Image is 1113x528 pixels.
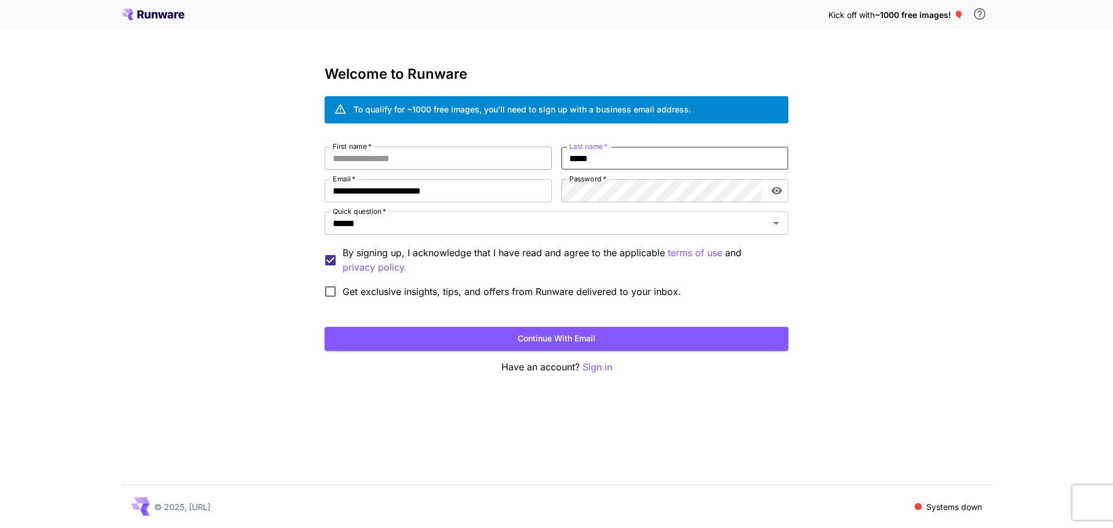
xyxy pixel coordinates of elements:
[343,260,407,275] button: By signing up, I acknowledge that I have read and agree to the applicable terms of use and
[968,2,991,26] button: In order to qualify for free credit, you need to sign up with a business email address and click ...
[325,66,788,82] h3: Welcome to Runware
[325,360,788,374] p: Have an account?
[343,246,779,275] p: By signing up, I acknowledge that I have read and agree to the applicable and
[569,141,608,151] label: Last name
[333,206,386,216] label: Quick question
[668,246,722,260] button: By signing up, I acknowledge that I have read and agree to the applicable and privacy policy.
[333,141,372,151] label: First name
[828,10,875,20] span: Kick off with
[333,174,355,184] label: Email
[154,501,210,513] p: © 2025, [URL]
[354,103,691,115] div: To qualify for ~1000 free images, you’ll need to sign up with a business email address.
[926,501,982,513] p: Systems down
[325,327,788,351] button: Continue with email
[569,174,606,184] label: Password
[875,10,963,20] span: ~1000 free images! 🎈
[343,260,407,275] p: privacy policy.
[766,180,787,201] button: toggle password visibility
[343,285,681,298] span: Get exclusive insights, tips, and offers from Runware delivered to your inbox.
[768,215,784,231] button: Open
[668,246,722,260] p: terms of use
[583,360,612,374] button: Sign in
